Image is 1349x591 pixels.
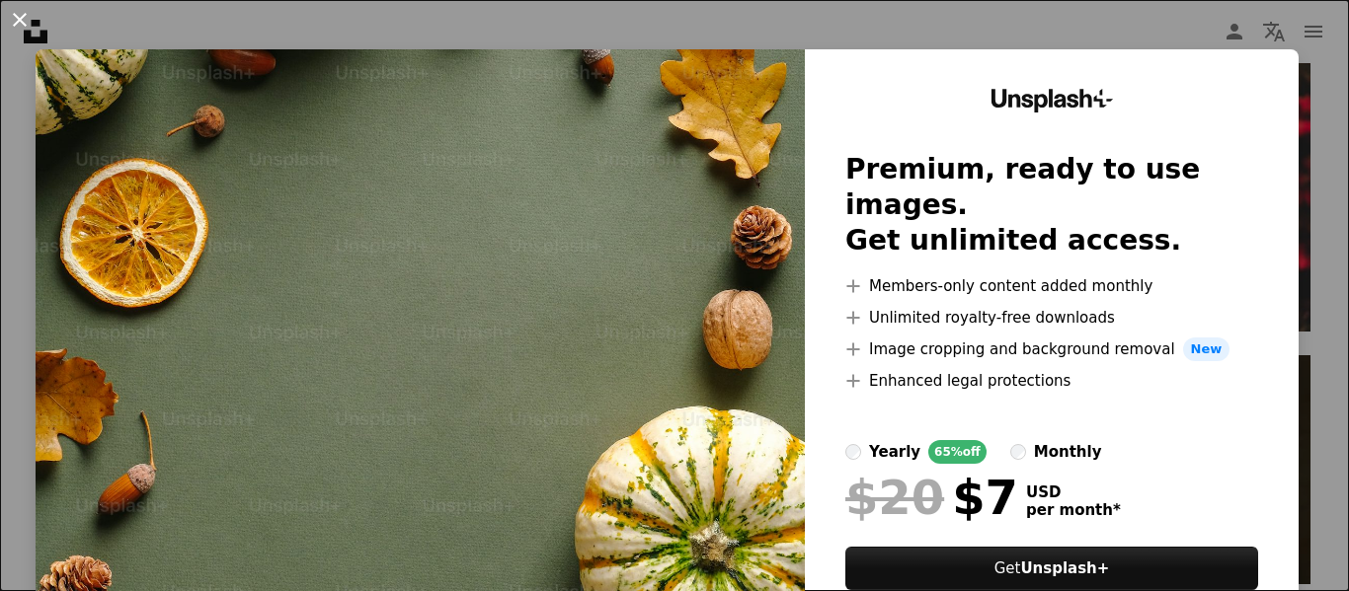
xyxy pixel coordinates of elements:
div: 65% off [928,440,987,464]
h2: Premium, ready to use images. Get unlimited access. [845,152,1258,259]
li: Enhanced legal protections [845,369,1258,393]
span: $20 [845,472,944,523]
span: per month * [1026,501,1121,519]
input: monthly [1010,444,1026,460]
li: Members-only content added monthly [845,274,1258,298]
strong: Unsplash+ [1020,559,1109,577]
div: monthly [1034,440,1102,464]
li: Unlimited royalty-free downloads [845,306,1258,330]
li: Image cropping and background removal [845,337,1258,361]
div: $7 [845,472,1018,523]
span: USD [1026,483,1121,501]
input: yearly65%off [845,444,861,460]
span: New [1183,337,1230,361]
button: GetUnsplash+ [845,547,1258,590]
div: yearly [869,440,920,464]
